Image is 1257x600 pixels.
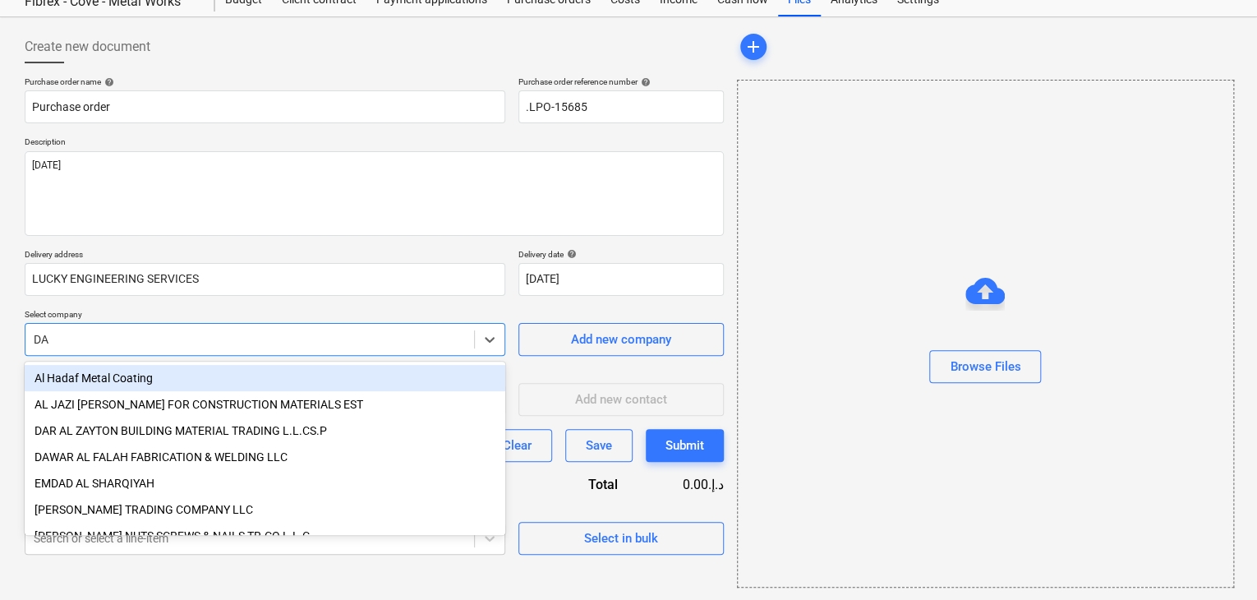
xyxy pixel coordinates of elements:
button: Save [565,429,633,462]
div: Purchase order name [25,76,505,87]
textarea: [DATE] [25,151,724,236]
div: Browse Files [737,80,1234,588]
button: Select in bulk [518,522,724,555]
iframe: Chat Widget [1175,521,1257,600]
span: help [101,77,114,87]
input: Delivery address [25,263,505,296]
span: Create new document [25,37,150,57]
div: AL JAZI [PERSON_NAME] FOR CONSTRUCTION MATERIALS EST [25,391,505,418]
div: Purchase order reference number [518,76,724,87]
button: Browse Files [929,350,1041,383]
button: Clear [482,429,552,462]
p: Delivery address [25,249,505,263]
div: [PERSON_NAME] TRADING COMPANY LLC [25,496,505,523]
div: Select in bulk [584,528,658,549]
button: Add new company [518,323,724,356]
div: Delivery date [518,249,724,260]
span: help [638,77,651,87]
div: DAR AL ZAYTON BUILDING MATERIAL TRADING L.L.CS.P [25,418,505,444]
div: Total [510,475,644,494]
div: 0.00د.إ.‏ [644,475,724,494]
div: Submit [665,435,704,456]
input: Order number [518,90,724,123]
p: Select company [25,309,505,323]
span: help [564,249,577,259]
div: [PERSON_NAME],NUTS,SCREWS & NAILS TR.CO.L.L.C [25,523,505,549]
div: Add new company [571,329,671,350]
div: Clear [503,435,532,456]
button: Submit [646,429,724,462]
div: DAWAR AL FALAH FABRICATION & WELDING LLC [25,444,505,470]
div: Al Hadaf Metal Coating [25,365,505,391]
div: Save [586,435,612,456]
div: HIDAYATH TRADING COMPANY LLC [25,496,505,523]
div: Browse Files [950,356,1020,377]
p: Description [25,136,724,150]
input: Delivery date not specified [518,263,724,296]
div: AL JAZI AL RAIDA FOR CONSTRUCTION MATERIALS EST [25,391,505,418]
input: Document name [25,90,505,123]
span: add [744,37,763,57]
div: MOHAMMED DARWISH BOLTS,NUTS,SCREWS & NAILS TR.CO.L.L.C [25,523,505,549]
div: EMDAD AL SHARQIYAH [25,470,505,496]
